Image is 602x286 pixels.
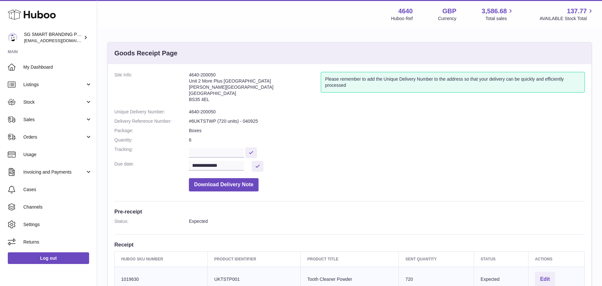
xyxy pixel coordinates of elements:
[115,251,208,267] th: Huboo SKU Number
[442,7,456,16] strong: GBP
[24,31,82,44] div: SG SMART BRANDING PTE. LTD.
[23,117,85,123] span: Sales
[23,169,85,175] span: Invoicing and Payments
[114,146,189,158] dt: Tracking:
[189,118,585,124] dd: #6UKTSTWP (720 units) - 040925
[438,16,457,22] div: Currency
[114,137,189,143] dt: Quantity:
[23,99,85,105] span: Stock
[391,16,413,22] div: Huboo Ref
[485,16,514,22] span: Total sales
[189,218,585,224] dd: Expected
[8,33,17,42] img: uktopsmileshipping@gmail.com
[8,252,89,264] a: Log out
[23,222,92,228] span: Settings
[301,251,399,267] th: Product title
[539,16,594,22] span: AVAILABLE Stock Total
[399,251,474,267] th: Sent Quantity
[23,187,92,193] span: Cases
[23,239,92,245] span: Returns
[189,109,585,115] dd: 4640-200050
[189,72,321,106] address: 4640-200050 Unit 2 More Plus [GEOGRAPHIC_DATA] [PERSON_NAME][GEOGRAPHIC_DATA] [GEOGRAPHIC_DATA] B...
[474,251,528,267] th: Status
[528,251,585,267] th: Actions
[114,109,189,115] dt: Unique Delivery Number:
[24,38,95,43] span: [EMAIL_ADDRESS][DOMAIN_NAME]
[114,241,585,248] h3: Receipt
[398,7,413,16] strong: 4640
[482,7,507,16] span: 3,586.68
[23,64,92,70] span: My Dashboard
[567,7,587,16] span: 137.77
[114,128,189,134] dt: Package:
[114,49,178,58] h3: Goods Receipt Page
[208,251,301,267] th: Product Identifier
[539,7,594,22] a: 137.77 AVAILABLE Stock Total
[23,134,85,140] span: Orders
[189,137,585,143] dd: 6
[23,82,85,88] span: Listings
[23,152,92,158] span: Usage
[114,72,189,106] dt: Site Info:
[114,161,189,172] dt: Due date:
[189,128,585,134] dd: Boxes
[114,218,189,224] dt: Status:
[321,72,585,93] div: Please remember to add the Unique Delivery Number to the address so that your delivery can be qui...
[114,208,585,215] h3: Pre-receipt
[189,178,259,191] button: Download Delivery Note
[23,204,92,210] span: Channels
[482,7,515,22] a: 3,586.68 Total sales
[114,118,189,124] dt: Delivery Reference Number:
